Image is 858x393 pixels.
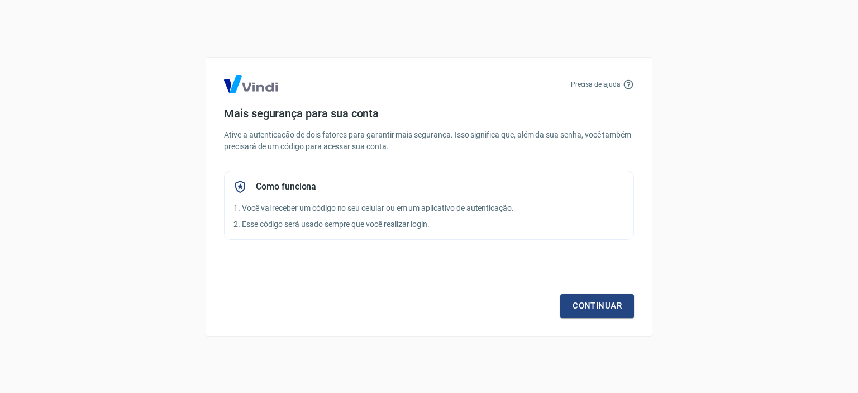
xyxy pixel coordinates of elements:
[571,79,621,89] p: Precisa de ajuda
[224,107,634,120] h4: Mais segurança para sua conta
[256,181,316,192] h5: Como funciona
[224,129,634,153] p: Ative a autenticação de dois fatores para garantir mais segurança. Isso significa que, além da su...
[560,294,634,318] a: Continuar
[224,75,278,93] img: Logo Vind
[233,219,625,230] p: 2. Esse código será usado sempre que você realizar login.
[233,202,625,214] p: 1. Você vai receber um código no seu celular ou em um aplicativo de autenticação.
